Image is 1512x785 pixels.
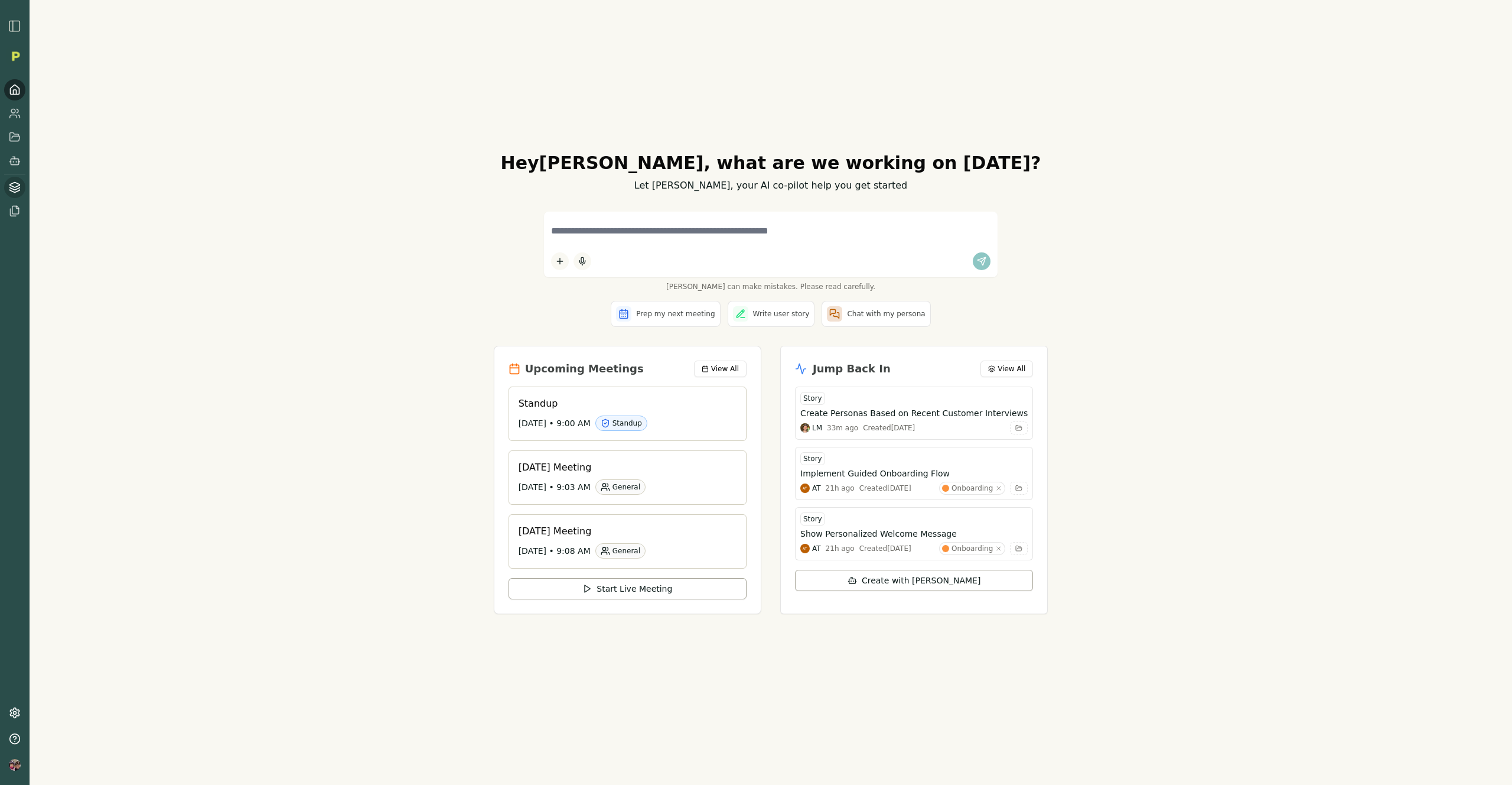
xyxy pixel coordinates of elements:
div: [DATE] • 9:00 AM [519,416,727,431]
img: Adam Tucker [800,484,810,493]
div: Created [DATE] [859,544,911,553]
button: Onboarding [939,482,1005,495]
span: Onboarding [951,484,993,493]
div: Story [800,392,825,405]
h3: Standup [519,397,727,411]
img: profile [9,759,21,771]
button: Show Personalized Welcome Message [800,528,1028,540]
button: Implement Guided Onboarding Flow [800,468,1028,479]
h1: Hey [PERSON_NAME] , what are we working on [DATE]? [494,153,1048,174]
span: View All [998,364,1025,374]
h3: [DATE] Meeting [519,460,727,475]
span: LM [812,423,822,433]
div: 21h ago [826,484,855,493]
h3: Implement Guided Onboarding Flow [800,468,950,479]
a: Standup[DATE] • 9:00 AMStandup [509,387,747,441]
h2: Upcoming Meetings [525,361,644,377]
div: Story [800,452,825,465]
button: Help [4,728,25,750]
div: 33m ago [827,423,858,433]
button: Create Personas Based on Recent Customer Interviews [800,407,1028,419]
a: [DATE] Meeting[DATE] • 9:03 AMGeneral [509,450,747,505]
button: Start dictation [573,252,591,270]
h2: Jump Back In [813,361,891,377]
img: sidebar [8,19,22,33]
img: Organization logo [6,47,24,65]
div: [DATE] • 9:03 AM [519,479,727,495]
button: Send message [973,252,990,270]
span: [PERSON_NAME] can make mistakes. Please read carefully. [544,282,998,291]
span: Onboarding [951,544,993,553]
div: General [595,479,646,495]
button: Start Live Meeting [509,578,747,599]
div: Story [800,512,825,526]
button: Write user story [728,301,815,327]
h3: [DATE] Meeting [519,524,727,539]
button: Create with [PERSON_NAME] [795,570,1033,591]
span: Prep my next meeting [636,309,715,319]
h3: Show Personalized Welcome Message [800,528,957,540]
div: Created [DATE] [859,484,911,493]
button: Onboarding [939,542,1005,555]
div: Created [DATE] [863,423,915,433]
span: Chat with my persona [847,309,925,319]
span: Start Live Meeting [597,583,672,595]
a: [DATE] Meeting[DATE] • 9:08 AMGeneral [509,514,747,569]
div: General [595,543,646,559]
div: 21h ago [826,544,855,553]
img: Adam Tucker [800,544,810,553]
button: View All [694,361,747,377]
button: View All [980,361,1033,377]
div: [DATE] • 9:08 AM [519,543,727,559]
span: AT [812,544,821,553]
img: Luke Moderwell [800,423,810,433]
button: Prep my next meeting [611,301,720,327]
span: AT [812,484,821,493]
span: View All [711,364,739,374]
button: Add content to chat [551,252,569,270]
p: Let [PERSON_NAME], your AI co-pilot help you get started [494,179,1048,193]
span: Write user story [753,309,810,319]
div: Standup [595,416,647,431]
button: Chat with my persona [822,301,930,327]
span: Create with [PERSON_NAME] [862,575,980,586]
